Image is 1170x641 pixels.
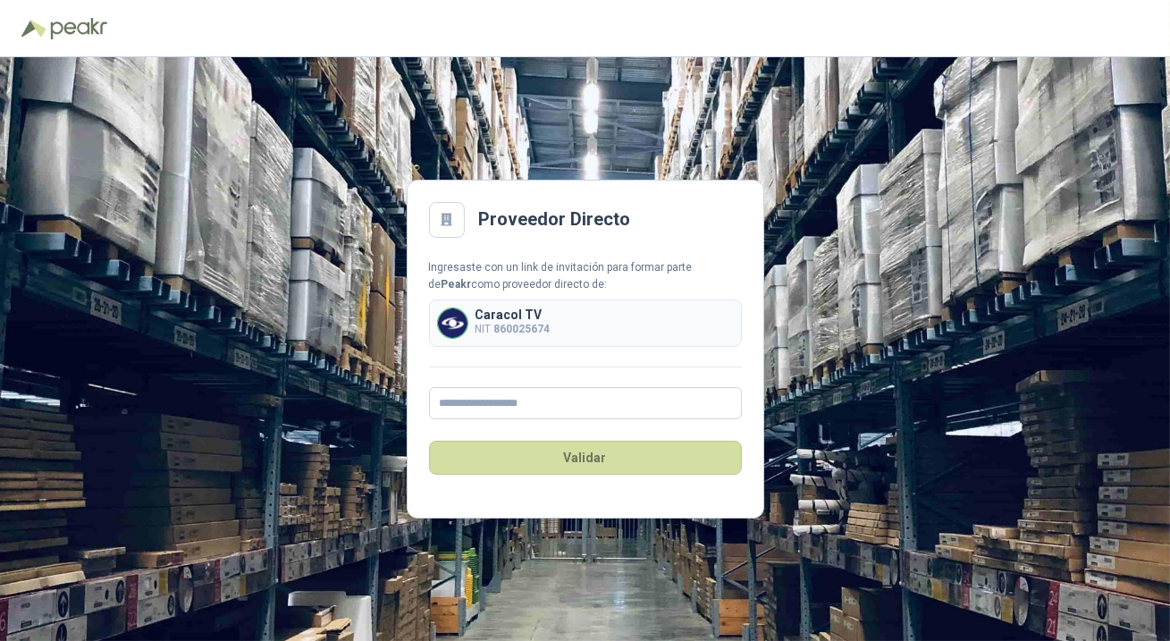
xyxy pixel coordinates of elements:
[50,18,107,39] img: Peakr
[429,441,742,475] button: Validar
[21,20,46,38] img: Logo
[494,323,551,335] b: 860025674
[438,308,467,338] img: Company Logo
[479,206,631,233] h2: Proveedor Directo
[476,321,551,338] p: NIT
[476,308,551,321] p: Caracol TV
[429,259,742,293] div: Ingresaste con un link de invitación para formar parte de como proveedor directo de:
[442,278,472,291] b: Peakr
